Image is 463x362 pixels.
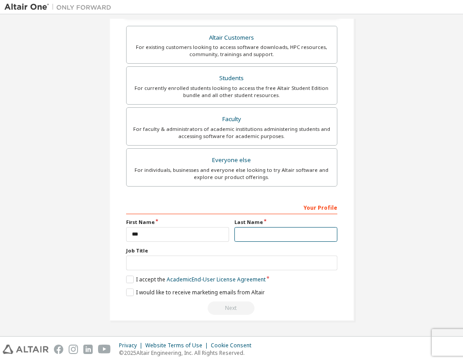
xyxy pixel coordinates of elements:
div: For currently enrolled students looking to access the free Altair Student Edition bundle and all ... [132,85,332,99]
label: First Name [126,219,229,226]
label: Last Name [234,219,337,226]
div: For existing customers looking to access software downloads, HPC resources, community, trainings ... [132,44,332,58]
label: Job Title [126,247,337,254]
div: Everyone else [132,154,332,167]
img: youtube.svg [98,345,111,354]
div: Faculty [132,113,332,126]
div: Read and acccept EULA to continue [126,301,337,315]
img: altair_logo.svg [3,345,49,354]
img: facebook.svg [54,345,63,354]
div: Privacy [119,342,145,349]
div: Students [132,72,332,85]
img: Altair One [4,3,116,12]
div: Altair Customers [132,32,332,44]
div: For faculty & administrators of academic institutions administering students and accessing softwa... [132,126,332,140]
div: For individuals, businesses and everyone else looking to try Altair software and explore our prod... [132,167,332,181]
div: Cookie Consent [211,342,257,349]
img: instagram.svg [69,345,78,354]
img: linkedin.svg [83,345,93,354]
a: Academic End-User License Agreement [167,276,266,283]
div: Your Profile [126,200,337,214]
label: I would like to receive marketing emails from Altair [126,289,265,296]
label: I accept the [126,276,266,283]
p: © 2025 Altair Engineering, Inc. All Rights Reserved. [119,349,257,357]
div: Website Terms of Use [145,342,211,349]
